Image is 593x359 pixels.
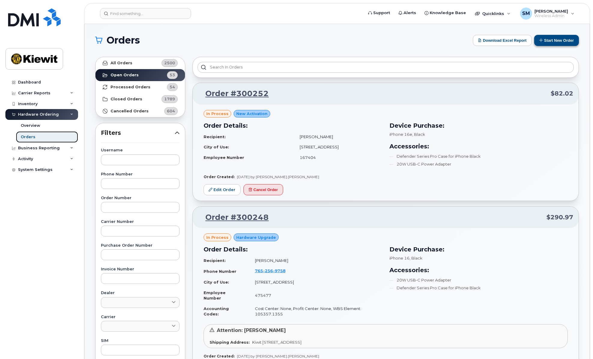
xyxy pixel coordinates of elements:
span: 2500 [164,60,175,66]
span: Attention: [PERSON_NAME] [217,327,286,333]
span: iPhone 16 [389,256,410,260]
span: in process [206,111,228,117]
label: Purchase Order Number [101,244,180,248]
strong: Open Orders [110,73,139,78]
li: Defender Series Pro Case for iPhone Black [389,154,568,159]
strong: Order Created: [204,354,234,358]
span: in process [206,235,228,240]
span: $82.02 [551,89,573,98]
h3: Accessories: [389,266,568,275]
a: Cancelled Orders604 [95,105,185,117]
strong: Order Created: [204,175,234,179]
li: 20W USB-C Power Adapter [389,161,568,167]
span: New Activation [236,111,268,117]
td: [STREET_ADDRESS] [294,142,382,152]
label: Invoice Number [101,267,180,271]
span: $290.97 [546,213,573,222]
span: 54 [170,84,175,90]
a: All Orders2500 [95,57,185,69]
span: 765 [255,268,286,273]
span: [DATE] by [PERSON_NAME].[PERSON_NAME] [237,175,319,179]
strong: Employee Number [204,155,244,160]
strong: Recipient: [204,134,226,139]
strong: Cancelled Orders [110,109,149,114]
label: Dealer [101,291,180,295]
h3: Order Details: [204,245,382,254]
td: 167404 [294,152,382,163]
span: 256 [263,268,273,273]
strong: City of Use: [204,280,229,284]
a: Closed Orders1789 [95,93,185,105]
h3: Accessories: [389,142,568,151]
iframe: Messenger Launcher [567,333,588,354]
span: Orders [107,36,140,45]
span: 604 [167,108,175,114]
strong: Recipient: [204,258,226,263]
a: Edit Order [204,184,241,195]
strong: Processed Orders [110,85,150,90]
span: , Black [412,132,425,137]
button: Cancel Order [244,184,283,195]
input: Search in orders [198,62,574,73]
span: Hardware Upgrade [236,235,276,240]
span: 9758 [273,268,286,273]
label: Phone Number [101,172,180,176]
span: , Black [410,256,422,260]
strong: All Orders [110,61,132,65]
a: Processed Orders54 [95,81,185,93]
label: Carrier [101,315,180,319]
button: Download Excel Report [473,35,532,46]
td: [PERSON_NAME] [250,255,382,266]
span: [DATE] by [PERSON_NAME].[PERSON_NAME] [237,354,319,358]
span: 53 [170,72,175,78]
span: 1789 [164,96,175,102]
strong: Accounting Codes: [204,306,229,317]
label: Username [101,148,180,152]
li: Defender Series Pro Case for iPhone Black [389,285,568,291]
td: 475477 [250,288,382,303]
label: Order Number [101,196,180,200]
span: Filters [101,129,175,137]
td: [STREET_ADDRESS] [250,277,382,288]
li: 20W USB-C Power Adapter [389,277,568,283]
button: Start New Order [534,35,579,46]
a: Order #300248 [198,212,269,223]
td: [PERSON_NAME] [294,132,382,142]
span: iPhone 16e [389,132,412,137]
strong: Employee Number [204,290,225,301]
a: Order #300252 [198,88,269,99]
h3: Device Purchase: [389,245,568,254]
h3: Device Purchase: [389,121,568,130]
strong: Shipping Address: [210,340,250,345]
strong: Phone Number [204,269,236,274]
a: 7652569758 [255,268,293,273]
strong: Closed Orders [110,97,142,102]
span: Kiwit [STREET_ADDRESS] [252,340,301,345]
label: Carrier Number [101,220,180,224]
a: Open Orders53 [95,69,185,81]
strong: City of Use: [204,145,229,149]
td: Cost Center: None, Profit Center: None, WBS Element: 105357.1355 [250,303,382,319]
label: SIM [101,339,180,343]
h3: Order Details: [204,121,382,130]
